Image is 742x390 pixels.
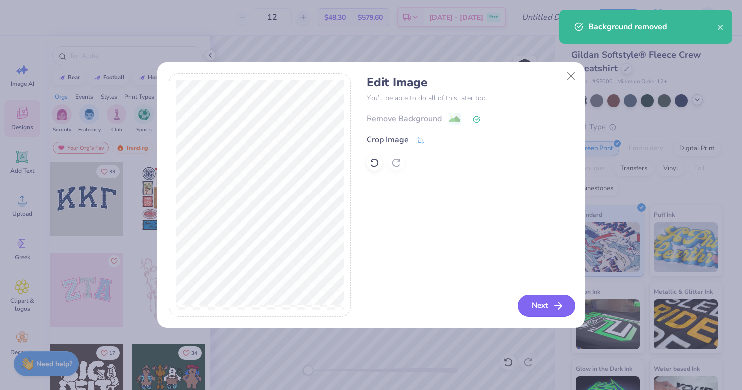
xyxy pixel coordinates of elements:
p: You’ll be able to do all of this later too. [367,93,573,103]
div: Crop Image [367,134,409,146]
button: Close [562,66,581,85]
div: Background removed [588,21,717,33]
button: Next [518,295,575,317]
h4: Edit Image [367,75,573,90]
button: close [717,21,724,33]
